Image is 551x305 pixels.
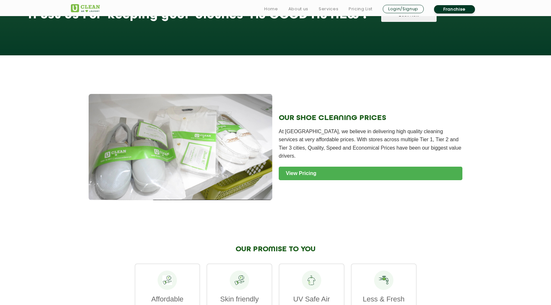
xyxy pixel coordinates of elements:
[434,5,475,14] a: Franchise
[279,127,462,160] p: At [GEOGRAPHIC_DATA], we believe in delivering high quality cleaning services at very affordable ...
[279,167,462,180] a: View Pricing
[319,5,338,13] a: Services
[89,94,272,200] img: Shoe Cleaning Service
[214,295,265,303] p: Skin friendly
[288,5,308,13] a: About us
[383,5,424,13] a: Login/Signup
[71,4,100,12] img: UClean Laundry and Dry Cleaning
[135,245,417,254] h2: OUR PROMISE TO YOU
[349,5,372,13] a: Pricing List
[264,5,278,13] a: Home
[26,7,367,29] h1: Trust us for keeping your clothes ‘AS GOOD AS NEW’!
[279,114,462,122] h2: OUR SHOE CLEANING PRICES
